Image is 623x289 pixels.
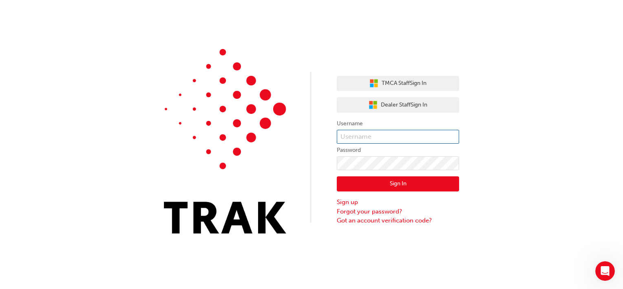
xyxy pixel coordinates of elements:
[164,49,286,233] img: Trak
[337,145,459,155] label: Password
[382,79,426,88] span: TMCA Staff Sign In
[337,176,459,192] button: Sign In
[337,119,459,129] label: Username
[595,261,615,281] iframe: Intercom live chat
[337,207,459,216] a: Forgot your password?
[337,76,459,91] button: TMCA StaffSign In
[337,130,459,144] input: Username
[381,100,427,110] span: Dealer Staff Sign In
[337,216,459,225] a: Got an account verification code?
[337,198,459,207] a: Sign up
[337,97,459,113] button: Dealer StaffSign In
